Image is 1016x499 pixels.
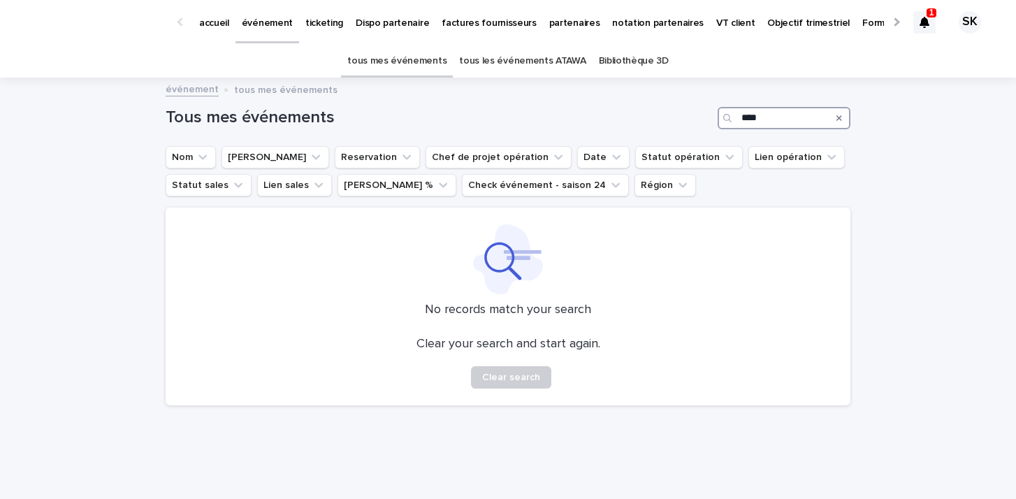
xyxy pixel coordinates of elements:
[482,373,540,382] span: Clear search
[959,11,981,34] div: SK
[257,174,332,196] button: Lien sales
[416,337,600,352] p: Clear your search and start again.
[913,11,936,34] div: 1
[635,146,743,168] button: Statut opération
[166,146,216,168] button: Nom
[166,108,712,128] h1: Tous mes événements
[471,366,551,389] button: Clear search
[462,174,629,196] button: Check événement - saison 24
[335,146,420,168] button: Reservation
[347,45,447,78] a: tous mes événements
[166,174,252,196] button: Statut sales
[182,303,834,318] p: No records match your search
[718,107,850,129] input: Search
[338,174,456,196] button: Marge %
[28,8,164,36] img: Ls34BcGeRexTGTNfXpUC
[748,146,845,168] button: Lien opération
[599,45,669,78] a: Bibliothèque 3D
[459,45,586,78] a: tous les événements ATAWA
[577,146,630,168] button: Date
[222,146,329,168] button: Lien Stacker
[929,8,934,17] p: 1
[634,174,696,196] button: Région
[166,80,219,96] a: événement
[234,81,338,96] p: tous mes événements
[426,146,572,168] button: Chef de projet opération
